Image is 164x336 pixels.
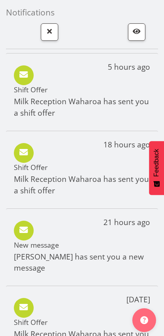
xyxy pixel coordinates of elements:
p: Milk Reception Waharoa has sent you a shift offer [14,96,150,119]
h5: Shift Offer [14,318,150,326]
p: [PERSON_NAME] has sent you a new message [14,251,150,274]
p: 18 hours ago [103,139,150,151]
button: Close [41,23,58,41]
p: [DATE] [126,294,150,305]
h5: New message [14,241,150,249]
button: Mark as read [128,23,145,41]
img: help-xxl-2.png [140,316,148,324]
span: Feedback [153,149,160,177]
button: Feedback - Show survey [149,141,164,195]
p: 5 hours ago [108,61,150,73]
p: 21 hours ago [103,217,150,228]
p: Milk Reception Waharoa has sent you a shift offer [14,174,150,197]
h5: Shift Offer [14,163,150,172]
h4: Notifications [6,8,152,17]
h5: Shift Offer [14,85,150,94]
